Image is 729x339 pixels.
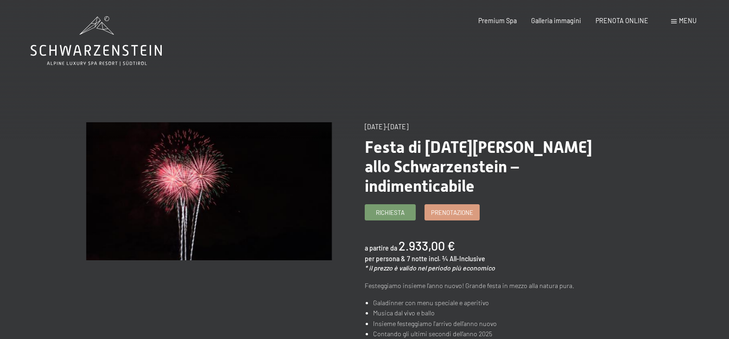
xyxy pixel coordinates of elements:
[86,122,332,260] img: Festa di San Silvestro allo Schwarzenstein – indimenticabile
[531,17,581,25] a: Galleria immagini
[399,238,455,253] b: 2.933,00 €
[679,17,697,25] span: Menu
[365,264,495,272] em: * il prezzo è valido nel periodo più economico
[431,208,473,217] span: Prenotazione
[365,205,415,220] a: Richiesta
[365,281,610,291] p: Festeggiamo insieme l’anno nuovo! Grande festa in mezzo alla natura pura.
[429,255,485,263] span: incl. ¾ All-Inclusive
[365,255,406,263] span: per persona &
[365,123,408,131] span: [DATE]-[DATE]
[365,244,397,252] span: a partire da
[365,138,592,195] span: Festa di [DATE][PERSON_NAME] allo Schwarzenstein – indimenticabile
[373,319,610,329] li: Insieme festeggiamo l'arrivo dell’anno nuovo
[373,308,610,319] li: Musica dal vivo e ballo
[478,17,517,25] a: Premium Spa
[596,17,648,25] a: PRENOTA ONLINE
[373,298,610,308] li: Galadinner con menu speciale e aperitivo
[425,205,479,220] a: Prenotazione
[407,255,427,263] span: 7 notte
[376,208,405,217] span: Richiesta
